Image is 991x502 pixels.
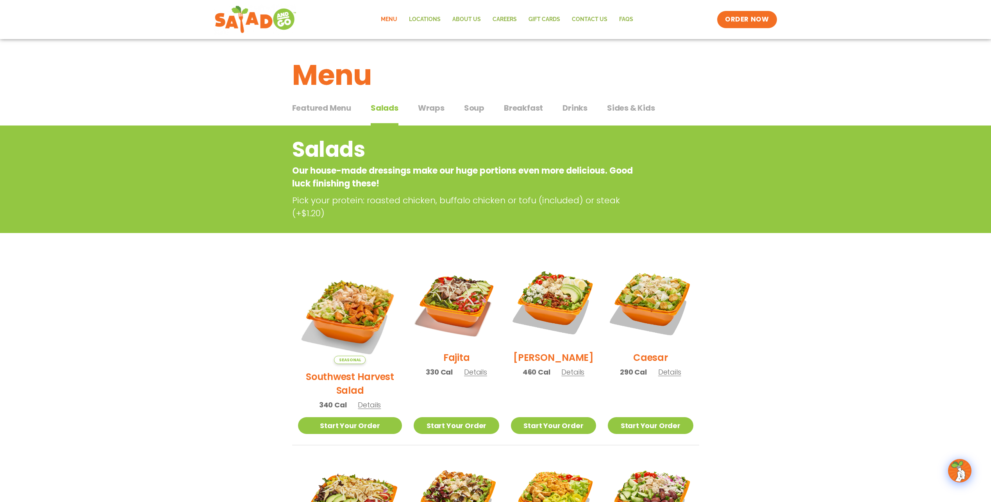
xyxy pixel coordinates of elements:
a: GIFT CARDS [523,11,566,29]
span: Wraps [418,102,445,114]
span: Breakfast [504,102,543,114]
a: Locations [403,11,446,29]
span: Details [358,400,381,410]
span: Details [464,367,487,377]
h2: Fajita [443,351,470,364]
span: Soup [464,102,484,114]
span: 330 Cal [426,367,453,377]
span: Featured Menu [292,102,351,114]
p: Our house-made dressings make our huge portions even more delicious. Good luck finishing these! [292,164,636,190]
a: Contact Us [566,11,613,29]
span: Details [658,367,681,377]
a: Start Your Order [511,417,596,434]
span: 460 Cal [523,367,550,377]
img: Product photo for Fajita Salad [414,260,499,345]
h2: Caesar [633,351,668,364]
span: Details [561,367,584,377]
a: Start Your Order [414,417,499,434]
a: FAQs [613,11,639,29]
img: Product photo for Cobb Salad [511,260,596,345]
span: Seasonal [334,356,366,364]
span: ORDER NOW [725,15,769,24]
span: 290 Cal [620,367,647,377]
a: Start Your Order [608,417,693,434]
h2: Salads [292,134,636,165]
h1: Menu [292,54,699,96]
h2: [PERSON_NAME] [513,351,594,364]
nav: Menu [375,11,639,29]
a: Careers [487,11,523,29]
span: Sides & Kids [607,102,655,114]
img: Product photo for Southwest Harvest Salad [298,260,402,364]
a: Start Your Order [298,417,402,434]
span: Salads [371,102,398,114]
p: Pick your protein: roasted chicken, buffalo chicken or tofu (included) or steak (+$1.20) [292,194,640,220]
h2: Southwest Harvest Salad [298,370,402,397]
a: ORDER NOW [717,11,777,28]
span: 340 Cal [319,400,347,410]
img: wpChatIcon [949,460,971,482]
div: Tabbed content [292,99,699,126]
a: Menu [375,11,403,29]
img: new-SAG-logo-768×292 [214,4,297,35]
span: Drinks [562,102,587,114]
a: About Us [446,11,487,29]
img: Product photo for Caesar Salad [608,260,693,345]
